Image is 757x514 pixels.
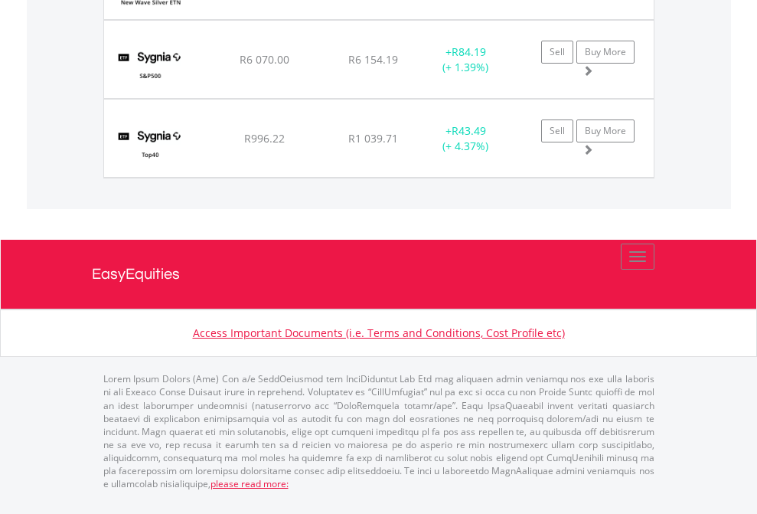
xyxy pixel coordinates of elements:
[452,123,486,138] span: R43.49
[103,372,654,490] p: Lorem Ipsum Dolors (Ame) Con a/e SeddOeiusmod tem InciDiduntut Lab Etd mag aliquaen admin veniamq...
[348,131,398,146] span: R1 039.71
[348,52,398,67] span: R6 154.19
[210,477,289,490] a: please read more:
[92,240,666,309] a: EasyEquities
[418,123,514,154] div: + (+ 4.37%)
[112,40,189,94] img: EQU.ZA.SYG500.png
[452,44,486,59] span: R84.19
[418,44,514,75] div: + (+ 1.39%)
[576,119,635,142] a: Buy More
[541,41,573,64] a: Sell
[112,119,189,173] img: EQU.ZA.SYGT40.png
[541,119,573,142] a: Sell
[193,326,565,340] a: Access Important Documents (i.e. Terms and Conditions, Cost Profile etc)
[244,131,285,146] span: R996.22
[576,41,635,64] a: Buy More
[240,52,289,67] span: R6 070.00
